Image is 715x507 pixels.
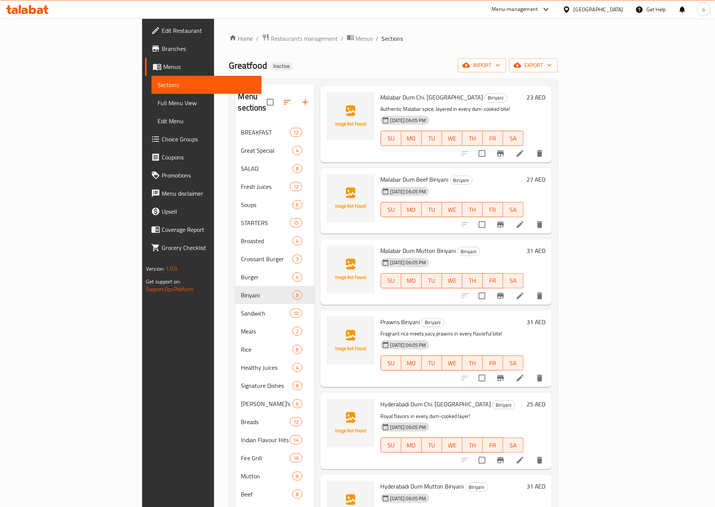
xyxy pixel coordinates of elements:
div: Meals2 [235,322,314,340]
span: Edit Restaurant [162,26,256,35]
span: Croissant Burger [241,254,293,263]
div: items [292,345,302,354]
span: Full Menu View [158,98,256,107]
button: SU [381,438,401,453]
span: FR [486,275,500,286]
span: Promotions [162,171,256,180]
h6: 23 AED [527,92,546,103]
div: items [292,399,302,408]
div: Broasted4 [235,232,314,250]
span: Select all sections [262,94,278,110]
a: Coupons [145,148,262,166]
button: export [509,58,558,72]
div: Biriyani [450,176,473,185]
div: items [292,236,302,245]
span: Soups [241,200,293,209]
div: items [290,309,302,318]
span: SA [506,358,521,369]
div: Fresh Juices [241,182,290,191]
span: Version: [146,264,164,274]
span: Select to update [474,217,490,233]
button: WE [442,202,462,217]
span: 8 [293,491,302,498]
span: [DATE] 06:05 PM [387,495,429,502]
button: SA [503,355,524,371]
div: items [290,182,302,191]
a: Sections [152,76,262,94]
nav: breadcrumb [229,34,558,43]
span: Coverage Report [162,225,256,234]
span: Hyderabadi Dum Mutton Biriyani [381,481,464,492]
div: items [292,472,302,481]
span: Mutton [241,472,293,481]
span: Menus [163,62,256,71]
button: import [458,58,506,72]
div: Soups6 [235,196,314,214]
div: Burger4 [235,268,314,286]
button: delete [531,451,549,469]
h6: 25 AED [527,399,546,409]
div: items [290,128,302,137]
div: Beef8 [235,485,314,503]
a: Promotions [145,166,262,184]
span: WE [445,440,459,451]
span: Select to update [474,370,490,386]
span: Menus [356,34,373,43]
span: FR [486,358,500,369]
span: SU [384,204,398,215]
div: Biriyani [493,400,515,409]
div: items [292,273,302,282]
span: SU [384,275,398,286]
p: Royal flavors in every dum-cooked layer! [381,412,524,421]
button: MO [401,273,422,288]
div: Meals [241,327,293,336]
span: Malabar Dum Mutton Biriyani [381,245,456,256]
span: 3 [293,256,302,263]
div: items [290,417,302,426]
a: Menu disclaimer [145,184,262,202]
button: Branch-specific-item [491,216,510,234]
span: WE [445,358,459,369]
span: TH [465,275,480,286]
span: TU [425,275,439,286]
button: delete [531,216,549,234]
span: STARTERS [241,218,290,227]
button: TU [422,355,442,371]
span: Biriyani [422,318,444,327]
div: items [292,291,302,300]
div: items [292,254,302,263]
div: items [292,363,302,372]
span: Edit Menu [158,116,256,126]
span: Get support on: [146,277,181,286]
a: Edit menu item [516,291,525,300]
button: SA [503,273,524,288]
span: MO [404,358,419,369]
div: SALAD8 [235,159,314,178]
span: Biriyani [485,93,507,102]
h6: 31 AED [527,245,546,256]
span: TH [465,440,480,451]
div: STARTERS15 [235,214,314,232]
div: Croissant Burger3 [235,250,314,268]
a: Edit menu item [516,456,525,465]
span: Branches [162,44,256,53]
span: Broasted [241,236,293,245]
img: Hyderabadi Dum Chi. Biriyani [326,399,375,447]
a: Menus [145,58,262,76]
div: Menu-management [492,5,538,14]
span: SA [506,204,521,215]
button: SU [381,202,401,217]
span: 16 [290,455,302,462]
span: 4 [293,364,302,371]
span: SU [384,358,398,369]
img: Prawns Biriyani [326,317,375,365]
span: Biriyani [241,291,293,300]
span: Indian Flavour Hits - Chicken [241,435,290,444]
span: Biriyani [466,483,488,492]
a: Restaurants management [262,34,338,43]
a: Grocery Checklist [145,239,262,257]
div: Biriyani [458,247,480,256]
span: Great Special [241,146,293,155]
